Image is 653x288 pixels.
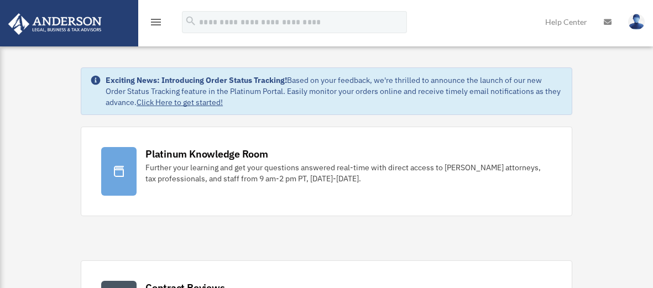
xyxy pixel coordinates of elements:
[145,162,552,184] div: Further your learning and get your questions answered real-time with direct access to [PERSON_NAM...
[106,75,563,108] div: Based on your feedback, we're thrilled to announce the launch of our new Order Status Tracking fe...
[145,147,268,161] div: Platinum Knowledge Room
[5,13,105,35] img: Anderson Advisors Platinum Portal
[628,14,645,30] img: User Pic
[149,15,163,29] i: menu
[185,15,197,27] i: search
[149,19,163,29] a: menu
[81,127,572,216] a: Platinum Knowledge Room Further your learning and get your questions answered real-time with dire...
[137,97,223,107] a: Click Here to get started!
[106,75,287,85] strong: Exciting News: Introducing Order Status Tracking!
